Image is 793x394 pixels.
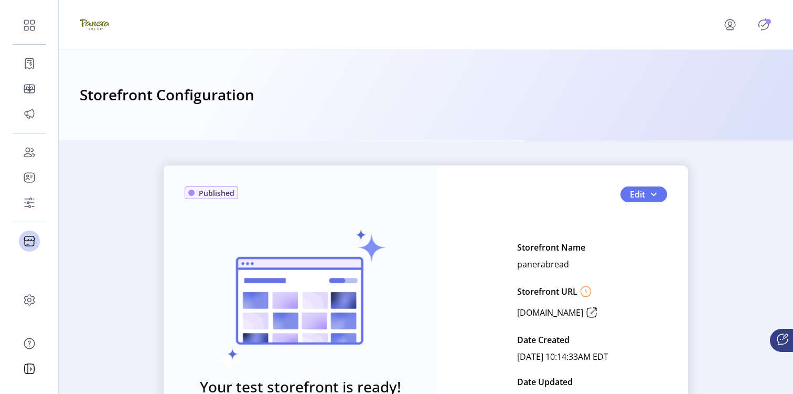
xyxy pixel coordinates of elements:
span: Edit [630,188,645,201]
span: Published [199,188,234,199]
p: Date Created [517,331,570,348]
button: Edit [620,186,667,202]
img: logo [80,10,109,39]
p: Storefront URL [517,285,577,298]
button: Publisher Panel [755,16,772,33]
p: [DOMAIN_NAME] [517,306,583,319]
p: panerabread [517,256,569,273]
button: menu [709,12,755,37]
p: [DATE] 10:14:33AM EDT [517,348,608,365]
h3: Storefront Configuration [80,84,254,107]
p: Date Updated [517,374,573,390]
p: Storefront Name [517,239,585,256]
